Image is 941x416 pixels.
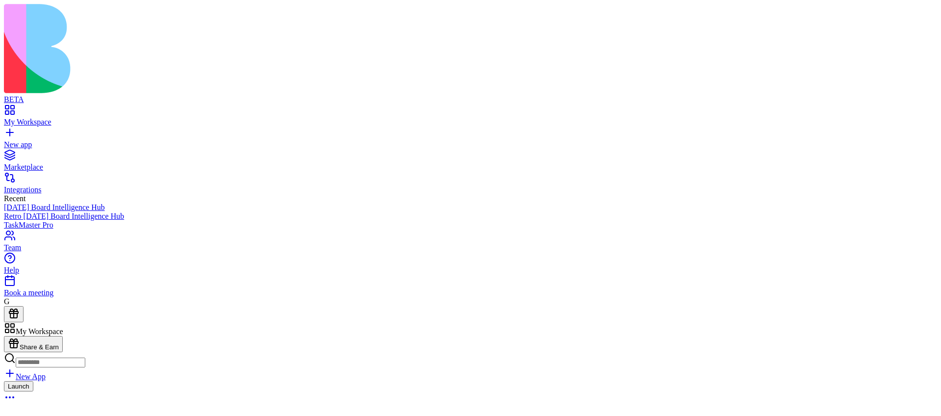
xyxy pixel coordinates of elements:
span: Share & Earn [20,343,59,351]
a: Integrations [4,177,937,194]
img: logo [4,4,398,93]
a: [DATE] Board Intelligence Hub [4,203,937,212]
div: Book a meeting [4,288,937,297]
div: Team [4,243,937,252]
a: BETA [4,86,937,104]
span: Recent [4,194,25,203]
span: My Workspace [16,327,63,336]
a: Book a meeting [4,280,937,297]
button: Launch [4,381,33,391]
button: Share & Earn [4,336,63,352]
div: Help [4,266,937,275]
a: Help [4,257,937,275]
a: Marketplace [4,154,937,172]
div: Marketplace [4,163,937,172]
a: Retro [DATE] Board Intelligence Hub [4,212,937,221]
span: G [4,297,10,306]
div: Integrations [4,185,937,194]
div: New app [4,140,937,149]
a: TaskMaster Pro [4,221,937,230]
a: Team [4,234,937,252]
div: BETA [4,95,937,104]
a: New app [4,131,937,149]
div: My Workspace [4,118,937,127]
a: New App [4,372,46,381]
a: My Workspace [4,109,937,127]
